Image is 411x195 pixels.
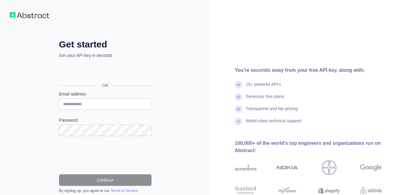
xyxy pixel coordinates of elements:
div: You're seconds away from your free API key, along with: [235,67,402,74]
p: Get your API key in seconds [59,52,152,58]
h2: Get started [59,39,152,50]
div: Transparent and fair pricing [246,106,298,118]
div: Generous free plans [246,93,284,106]
img: check mark [235,93,242,101]
label: Email address [59,91,152,97]
img: google [360,160,382,175]
iframe: reCAPTCHA [59,143,152,167]
img: bayer [322,160,336,175]
div: World-class technical support [246,118,301,130]
div: By signing up, you agree to our . [59,188,152,193]
img: check mark [235,81,242,89]
img: nokia [277,160,298,175]
img: Workflow [10,12,49,18]
img: accenture [235,160,256,175]
img: check mark [235,106,242,113]
a: Terms of Service [110,189,138,193]
img: check mark [235,118,242,125]
span: OR [97,82,113,89]
label: Password [59,117,152,123]
div: 15+ powerful API's [246,81,281,93]
button: Continue [59,174,152,186]
div: 100,000+ of the world's top engineers and organizations run on Abstract: [235,140,402,154]
iframe: Sign in with Google Button [56,65,153,78]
